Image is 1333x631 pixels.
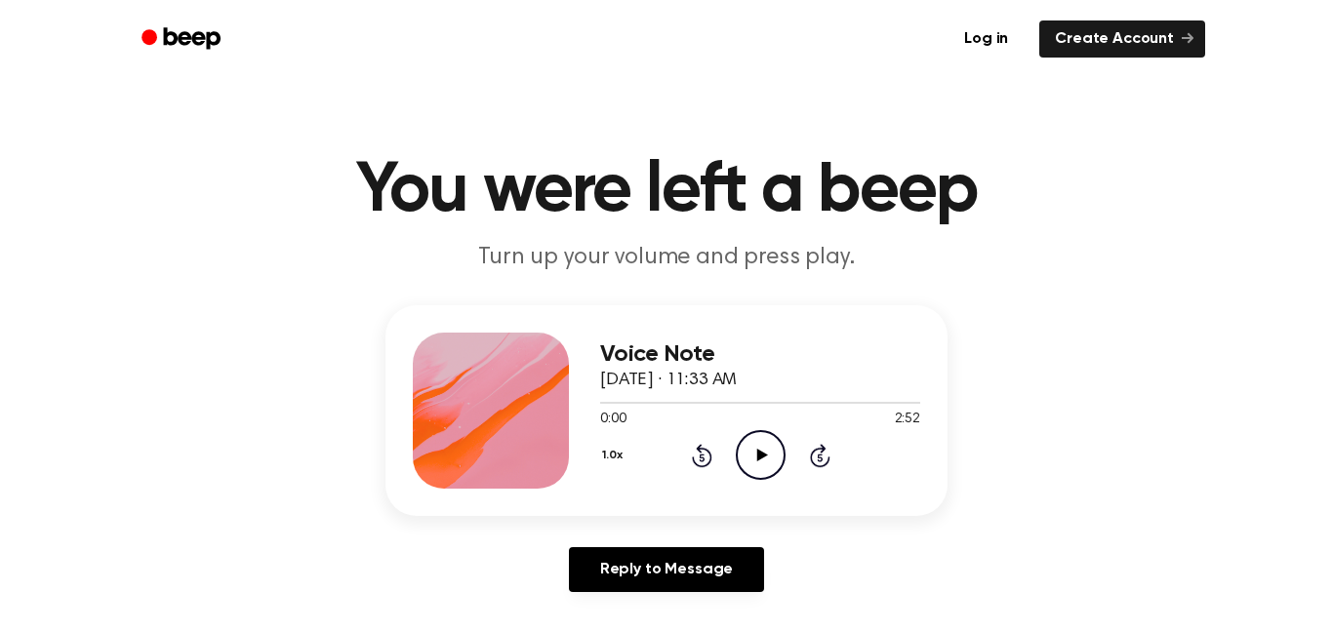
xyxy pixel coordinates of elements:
[945,17,1028,61] a: Log in
[167,156,1166,226] h1: You were left a beep
[600,372,737,389] span: [DATE] · 11:33 AM
[600,341,920,368] h3: Voice Note
[600,439,629,472] button: 1.0x
[600,410,626,430] span: 0:00
[569,547,764,592] a: Reply to Message
[292,242,1041,274] p: Turn up your volume and press play.
[895,410,920,430] span: 2:52
[128,20,238,59] a: Beep
[1039,20,1205,58] a: Create Account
